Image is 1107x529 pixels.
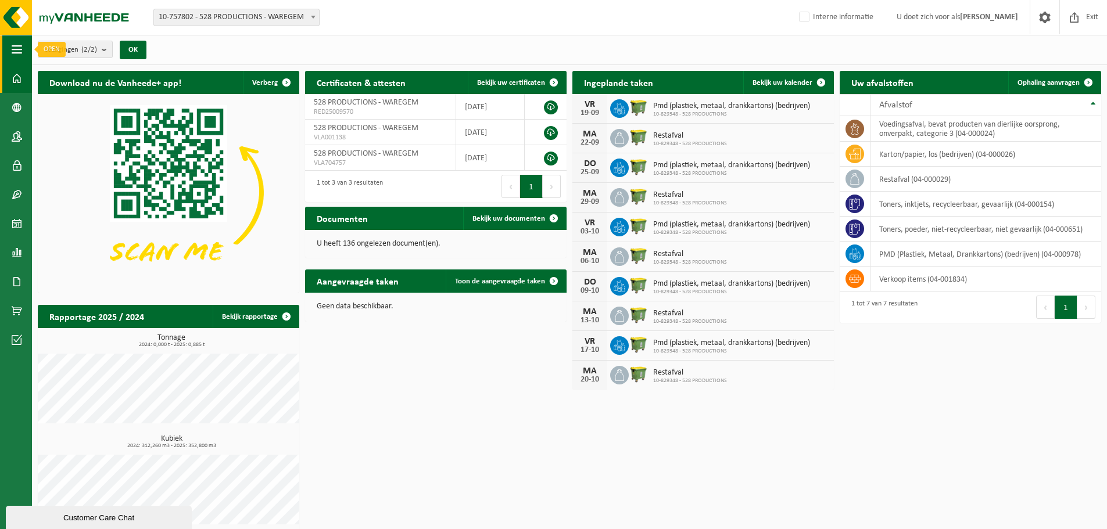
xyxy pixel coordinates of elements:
[578,376,601,384] div: 20-10
[578,337,601,346] div: VR
[870,217,1101,242] td: toners, poeder, niet-recycleerbaar, niet gevaarlijk (04-000651)
[446,269,565,293] a: Toon de aangevraagde taken
[629,246,649,265] img: WB-1100-HPE-GN-50
[477,79,545,87] span: Bekijk uw certificaten
[455,278,545,285] span: Toon de aangevraagde taken
[578,366,601,376] div: MA
[578,100,601,109] div: VR
[314,98,418,107] span: 528 PRODUCTIONS - WAREGEM
[629,186,649,206] img: WB-1100-HPE-GN-50
[153,9,320,26] span: 10-757802 - 528 PRODUCTIONS - WAREGEM
[578,189,601,198] div: MA
[317,303,555,311] p: Geen data beschikbaar.
[154,9,319,26] span: 10-757802 - 528 PRODUCTIONS - WAREGEM
[213,305,298,328] a: Bekijk rapportage
[653,200,727,207] span: 10-829348 - 528 PRODUCTIONS
[305,71,417,93] h2: Certificaten & attesten
[578,248,601,257] div: MA
[870,167,1101,192] td: restafval (04-000029)
[653,318,727,325] span: 10-829348 - 528 PRODUCTIONS
[38,71,193,93] h2: Download nu de Vanheede+ app!
[629,127,649,147] img: WB-1100-HPE-GN-50
[653,368,727,377] span: Restafval
[578,228,601,236] div: 03-10
[743,71,833,94] a: Bekijk uw kalender
[753,79,812,87] span: Bekijk uw kalender
[578,316,601,325] div: 13-10
[578,159,601,168] div: DO
[317,240,555,248] p: U heeft 136 ongelezen document(en).
[305,269,410,292] h2: Aangevraagde taken
[572,71,665,93] h2: Ingeplande taken
[578,139,601,147] div: 22-09
[629,216,649,236] img: WB-1100-HPE-GN-50
[578,109,601,117] div: 19-09
[81,46,97,53] count: (2/2)
[305,207,379,229] h2: Documenten
[314,159,447,168] span: VLA704757
[653,348,810,355] span: 10-829348 - 528 PRODUCTIONS
[629,157,649,177] img: WB-1100-HPE-GN-50
[463,207,565,230] a: Bekijk uw documenten
[578,257,601,265] div: 06-10
[311,174,383,199] div: 1 tot 3 van 3 resultaten
[578,129,601,139] div: MA
[44,435,299,449] h3: Kubiek
[472,215,545,222] span: Bekijk uw documenten
[44,443,299,449] span: 2024: 312,260 m3 - 2025: 352,800 m3
[44,342,299,348] span: 2024: 0,000 t - 2025: 0,885 t
[578,198,601,206] div: 29-09
[653,309,727,318] span: Restafval
[38,94,299,290] img: Download de VHEPlus App
[653,111,810,118] span: 10-829348 - 528 PRODUCTIONS
[653,229,810,236] span: 10-829348 - 528 PRODUCTIONS
[870,242,1101,267] td: PMD (Plastiek, Metaal, Drankkartons) (bedrijven) (04-000978)
[1055,296,1077,319] button: 1
[543,175,561,198] button: Next
[44,334,299,348] h3: Tonnage
[629,275,649,295] img: WB-1100-HPE-GN-50
[456,94,525,120] td: [DATE]
[653,220,810,229] span: Pmd (plastiek, metaal, drankkartons) (bedrijven)
[879,100,912,110] span: Afvalstof
[578,287,601,295] div: 09-10
[653,250,727,259] span: Restafval
[578,278,601,287] div: DO
[243,71,298,94] button: Verberg
[120,41,146,59] button: OK
[870,267,1101,292] td: verkoop items (04-001834)
[38,41,113,58] button: Vestigingen(2/2)
[314,133,447,142] span: VLA001138
[653,161,810,170] span: Pmd (plastiek, metaal, drankkartons) (bedrijven)
[314,107,447,117] span: RED25009570
[1036,296,1055,319] button: Previous
[578,168,601,177] div: 25-09
[578,307,601,316] div: MA
[629,334,649,354] img: WB-1100-HPE-GN-50
[629,98,649,117] img: WB-1100-HPE-GN-50
[456,145,525,171] td: [DATE]
[252,79,278,87] span: Verberg
[44,41,97,59] span: Vestigingen
[653,102,810,111] span: Pmd (plastiek, metaal, drankkartons) (bedrijven)
[846,294,918,320] div: 1 tot 7 van 7 resultaten
[501,175,520,198] button: Previous
[629,305,649,325] img: WB-1100-HPE-GN-50
[653,259,727,266] span: 10-829348 - 528 PRODUCTIONS
[456,120,525,145] td: [DATE]
[797,9,873,26] label: Interne informatie
[1008,71,1100,94] a: Ophaling aanvragen
[578,218,601,228] div: VR
[653,190,727,200] span: Restafval
[960,13,1018,21] strong: [PERSON_NAME]
[578,346,601,354] div: 17-10
[870,116,1101,142] td: voedingsafval, bevat producten van dierlijke oorsprong, onverpakt, categorie 3 (04-000024)
[653,131,727,141] span: Restafval
[653,289,810,296] span: 10-829348 - 528 PRODUCTIONS
[1018,79,1080,87] span: Ophaling aanvragen
[38,305,156,328] h2: Rapportage 2025 / 2024
[840,71,925,93] h2: Uw afvalstoffen
[653,339,810,348] span: Pmd (plastiek, metaal, drankkartons) (bedrijven)
[870,192,1101,217] td: toners, inktjets, recycleerbaar, gevaarlijk (04-000154)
